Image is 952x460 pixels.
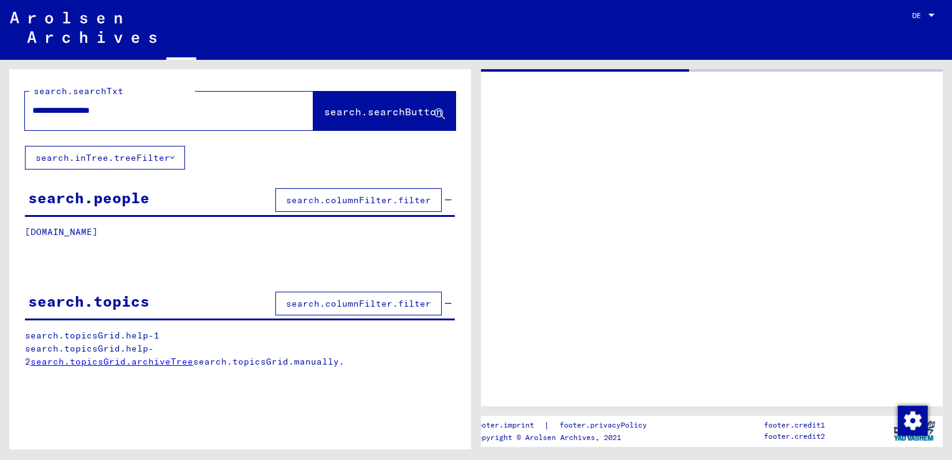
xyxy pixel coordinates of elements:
[286,298,431,309] span: search.columnFilter.filter
[34,85,123,97] mat-label: search.searchTxt
[313,92,455,130] button: search.searchButton
[31,356,193,367] a: search.topicsGrid.archiveTree
[324,105,442,118] span: search.searchButton
[473,419,662,432] div: |
[286,194,431,206] span: search.columnFilter.filter
[10,12,156,43] img: Arolsen_neg.svg
[473,419,544,432] a: footer.imprint
[912,11,926,20] span: DE
[275,188,442,212] button: search.columnFilter.filter
[764,419,825,431] p: footer.credit1
[275,292,442,315] button: search.columnFilter.filter
[28,186,150,209] div: search.people
[891,415,938,446] img: yv_logo.png
[897,405,927,435] div: Zustimmung ändern
[898,406,928,436] img: Zustimmung ändern
[25,146,185,170] button: search.inTree.treeFilter
[25,226,455,239] p: [DOMAIN_NAME]
[28,290,150,312] div: search.topics
[25,329,455,368] p: search.topicsGrid.help-1 search.topicsGrid.help-2 search.topicsGrid.manually.
[764,431,825,442] p: footer.credit2
[473,432,662,443] p: Copyright © Arolsen Archives, 2021
[550,419,662,432] a: footer.privacyPolicy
